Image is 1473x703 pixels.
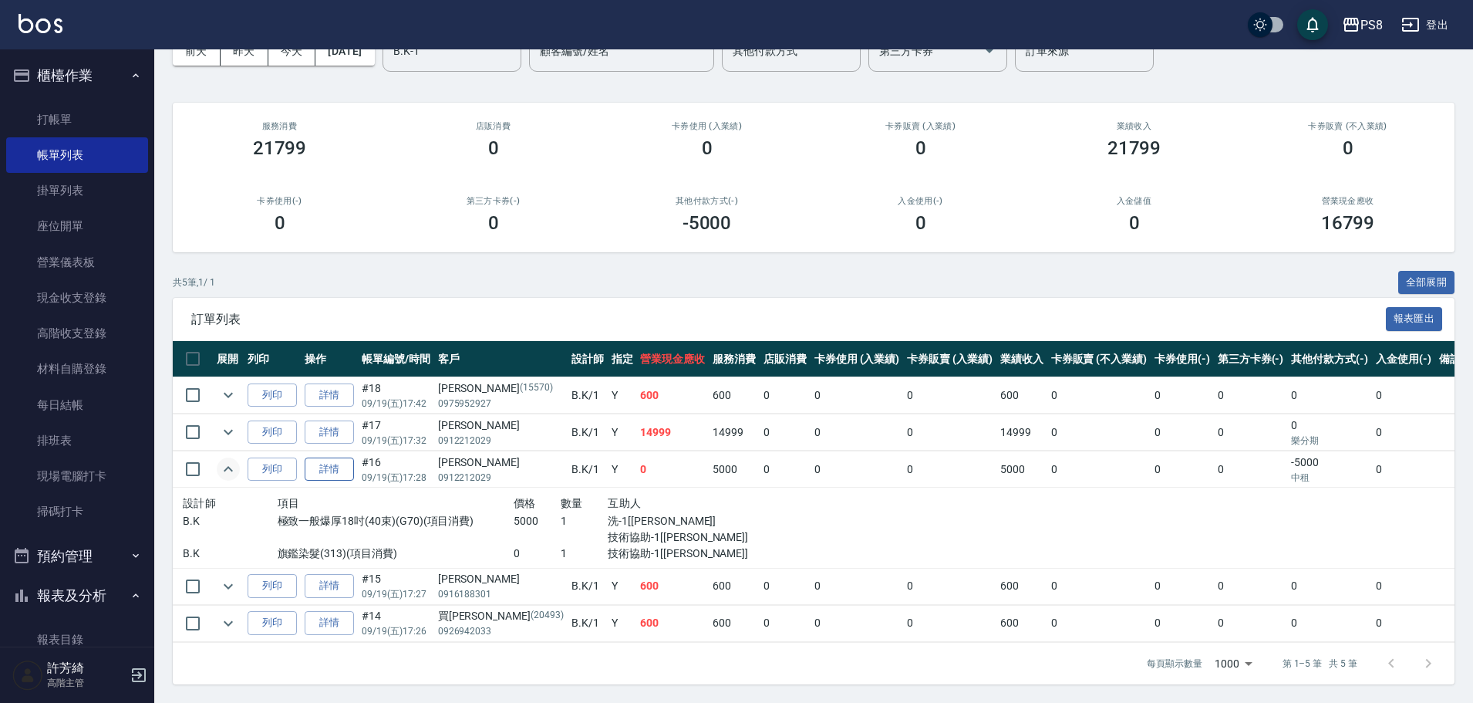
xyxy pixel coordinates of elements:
th: 列印 [244,341,301,377]
a: 材料自購登錄 [6,351,148,387]
th: 操作 [301,341,358,377]
h3: 0 [275,212,285,234]
th: 卡券使用(-) [1151,341,1214,377]
a: 掛單列表 [6,173,148,208]
button: 櫃檯作業 [6,56,148,96]
td: 0 [760,451,811,488]
td: 0 [1151,568,1214,604]
a: 現金收支登錄 [6,280,148,316]
img: Person [12,660,43,691]
button: expand row [217,612,240,635]
th: 業績收入 [996,341,1047,377]
td: 0 [1372,605,1435,641]
h2: 入金儲值 [1046,196,1222,206]
button: 今天 [268,37,316,66]
button: PS8 [1336,9,1389,41]
td: #18 [358,377,434,414]
td: 0 [1287,377,1372,414]
th: 其他付款方式(-) [1287,341,1372,377]
p: 1 [561,546,608,562]
p: 極致一般爆厚18吋(40束)(G70)(項目消費) [278,513,514,529]
th: 營業現金應收 [636,341,709,377]
td: B.K /1 [568,568,608,604]
div: PS8 [1360,15,1383,35]
p: 5000 [514,513,561,529]
p: B.K [183,546,277,562]
h3: 0 [488,212,499,234]
h3: 21799 [253,137,307,159]
button: 預約管理 [6,536,148,576]
span: 設計師 [183,497,216,509]
th: 入金使用(-) [1372,341,1435,377]
button: 報表匯出 [1386,307,1443,331]
div: [PERSON_NAME] [438,455,564,471]
p: 0912212029 [438,471,564,485]
td: 5000 [709,451,760,488]
th: 店販消費 [760,341,811,377]
td: B.K /1 [568,605,608,641]
td: 0 [903,377,996,414]
button: 前天 [173,37,221,66]
td: 600 [996,568,1047,604]
h3: 0 [915,137,926,159]
td: 0 [903,605,996,641]
a: 營業儀表板 [6,245,148,280]
td: 0 [1151,605,1214,641]
button: expand row [217,458,240,481]
h3: 0 [1343,137,1353,159]
h3: 服務消費 [191,121,368,131]
a: 掃碼打卡 [6,494,148,529]
p: 旗鑑染髮(313)(項目消費) [278,546,514,562]
h3: 0 [1129,212,1140,234]
p: (20493) [531,608,564,624]
h3: 0 [915,212,926,234]
div: [PERSON_NAME] [438,380,564,397]
button: 列印 [248,384,297,407]
td: 600 [996,377,1047,414]
p: 09/19 (五) 17:27 [362,587,430,601]
div: [PERSON_NAME] [438,571,564,587]
td: B.K /1 [568,451,608,488]
th: 第三方卡券(-) [1214,341,1288,377]
div: [PERSON_NAME] [438,417,564,434]
h2: 其他付款方式(-) [619,196,795,206]
td: 0 [1214,377,1288,414]
p: 09/19 (五) 17:42 [362,397,430,411]
h2: 營業現金應收 [1259,196,1436,206]
h5: 許芳綺 [47,661,126,676]
h3: 0 [702,137,713,159]
th: 卡券使用 (入業績) [811,341,904,377]
td: 0 [811,605,904,641]
td: 0 [1214,568,1288,604]
td: 0 [1287,605,1372,641]
th: 備註 [1435,341,1465,377]
td: 600 [709,377,760,414]
td: 0 [760,377,811,414]
p: 第 1–5 筆 共 5 筆 [1283,657,1357,671]
td: 600 [636,568,709,604]
th: 帳單編號/時間 [358,341,434,377]
p: 09/19 (五) 17:32 [362,434,430,448]
td: 0 [1214,414,1288,451]
td: 0 [1151,414,1214,451]
td: 14999 [636,414,709,451]
h2: 卡券販賣 (入業績) [832,121,1009,131]
img: Logo [19,14,62,33]
span: 訂單列表 [191,312,1386,327]
a: 每日結帳 [6,387,148,423]
td: Y [608,377,637,414]
td: 0 [1047,605,1151,641]
p: 中租 [1291,471,1368,485]
td: 600 [709,605,760,641]
th: 設計師 [568,341,608,377]
p: 樂分期 [1291,434,1368,448]
th: 服務消費 [709,341,760,377]
a: 高階收支登錄 [6,316,148,351]
td: 0 [811,377,904,414]
th: 指定 [608,341,637,377]
td: 600 [996,605,1047,641]
td: 0 [811,451,904,488]
h3: 16799 [1321,212,1375,234]
button: [DATE] [315,37,374,66]
p: 0975952927 [438,397,564,411]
